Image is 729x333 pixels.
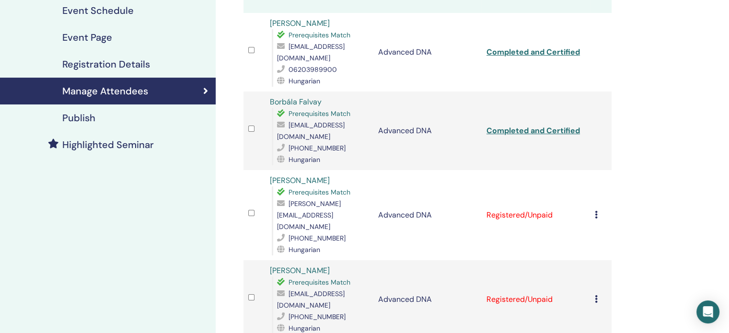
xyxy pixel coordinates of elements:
td: Advanced DNA [373,170,482,260]
span: Hungarian [289,77,320,85]
h4: Highlighted Seminar [62,139,154,150]
span: Hungarian [289,324,320,333]
span: [EMAIL_ADDRESS][DOMAIN_NAME] [277,289,345,310]
span: 06203989900 [289,65,337,74]
a: Borbála Falvay [270,97,322,107]
a: [PERSON_NAME] [270,18,330,28]
h4: Registration Details [62,58,150,70]
span: Hungarian [289,155,320,164]
span: Prerequisites Match [289,109,350,118]
a: Completed and Certified [486,47,580,57]
h4: Event Schedule [62,5,134,16]
td: Advanced DNA [373,92,482,170]
h4: Manage Attendees [62,85,148,97]
span: Prerequisites Match [289,31,350,39]
a: [PERSON_NAME] [270,175,330,185]
h4: Publish [62,112,95,124]
span: Prerequisites Match [289,188,350,196]
span: [PERSON_NAME][EMAIL_ADDRESS][DOMAIN_NAME] [277,199,341,231]
h4: Event Page [62,32,112,43]
span: [EMAIL_ADDRESS][DOMAIN_NAME] [277,121,345,141]
a: Completed and Certified [486,126,580,136]
span: Prerequisites Match [289,278,350,287]
span: [EMAIL_ADDRESS][DOMAIN_NAME] [277,42,345,62]
span: Hungarian [289,245,320,254]
span: [PHONE_NUMBER] [289,312,346,321]
div: Open Intercom Messenger [696,300,719,323]
a: [PERSON_NAME] [270,265,330,276]
span: [PHONE_NUMBER] [289,144,346,152]
span: [PHONE_NUMBER] [289,234,346,242]
td: Advanced DNA [373,13,482,92]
